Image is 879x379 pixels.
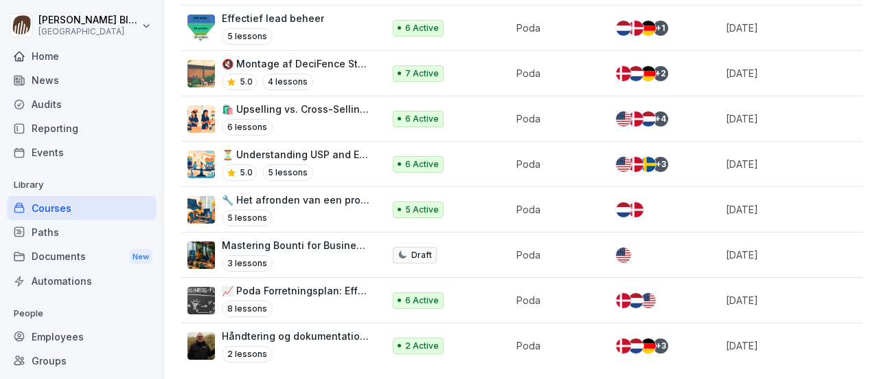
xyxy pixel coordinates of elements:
[516,111,593,126] p: Poda
[628,293,643,308] img: nl.svg
[222,11,324,25] p: Effectief lead beheer
[405,340,439,352] p: 2 Active
[641,293,656,308] img: us.svg
[726,248,866,262] p: [DATE]
[222,210,273,226] p: 5 lessons
[7,349,157,373] a: Groups
[222,329,369,343] p: Håndtering og dokumentation af reklamationer hos Poda Hegn
[222,346,273,362] p: 2 lessons
[222,28,273,45] p: 5 lessons
[726,202,866,217] p: [DATE]
[222,238,369,252] p: Mastering Bounti for Business Success
[616,111,631,127] img: us.svg
[628,21,643,36] img: dk.svg
[38,27,139,36] p: [GEOGRAPHIC_DATA]
[7,196,157,220] a: Courses
[187,332,215,360] img: uxym994ipj0t40gzzyaaynqf.png
[240,166,253,179] p: 5.0
[726,293,866,307] p: [DATE]
[7,174,157,196] p: Library
[187,151,215,178] img: ghfaes66icgjudemyzanc5gs.png
[641,111,656,127] img: nl.svg
[616,21,631,36] img: nl.svg
[616,66,631,81] img: dk.svg
[7,269,157,293] a: Automations
[628,66,643,81] img: nl.svg
[187,60,215,87] img: thgb2mx0bhcepjhojq3x82qb.png
[616,248,631,263] img: us.svg
[516,66,593,80] p: Poda
[7,116,157,140] a: Reporting
[726,66,866,80] p: [DATE]
[516,157,593,171] p: Poda
[187,14,215,42] img: ii4te864lx8a59yyzo957qwk.png
[240,76,253,88] p: 5.0
[628,338,643,354] img: nl.svg
[7,92,157,116] a: Audits
[222,283,369,298] p: 📈 Poda Forretningsplan: Effektiv Planlægning og Strategi med audiofil
[405,67,439,80] p: 7 Active
[653,21,668,36] div: + 1
[628,157,643,172] img: dk.svg
[262,74,313,90] p: 4 lessons
[38,14,139,26] p: [PERSON_NAME] Blaak
[222,193,369,207] p: 🔧 Het afronden van een project bij een klant
[7,244,157,270] a: DocumentsNew
[616,202,631,217] img: nl.svg
[222,119,273,136] p: 6 lessons
[405,113,439,125] p: 6 Active
[405,204,439,216] p: 5 Active
[7,68,157,92] a: News
[7,325,157,349] a: Employees
[641,66,656,81] img: de.svg
[653,66,668,81] div: + 2
[187,196,215,224] img: d7emgzj6kk9eqhpx81vf2kik.png
[187,241,215,269] img: df3r0a6984uatei5w829qbjn.png
[222,147,369,162] p: ⏳ Understanding USP and ESP in 5 Minutes
[653,338,668,354] div: + 3
[616,338,631,354] img: dk.svg
[641,157,656,172] img: se.svg
[641,338,656,354] img: de.svg
[7,303,157,325] p: People
[222,56,369,71] p: 🔇 Montage af DeciFence Støjhegn
[516,248,593,262] p: Poda
[187,105,215,133] img: g4gd9d39w4p3s4dr2i7gla5s.png
[726,21,866,35] p: [DATE]
[222,102,369,116] p: 🛍️ Upselling vs. Cross-Selling: A 5-Minute Guide
[7,244,157,270] div: Documents
[726,338,866,353] p: [DATE]
[262,164,313,181] p: 5 lessons
[516,338,593,353] p: Poda
[516,202,593,217] p: Poda
[222,301,273,317] p: 8 lessons
[405,22,439,34] p: 6 Active
[516,21,593,35] p: Poda
[628,111,643,127] img: dk.svg
[187,287,215,314] img: wy6jvvzx1dplnljbx559lfsf.png
[222,255,273,272] p: 3 lessons
[7,140,157,164] a: Events
[7,44,157,68] a: Home
[516,293,593,307] p: Poda
[641,21,656,36] img: de.svg
[628,202,643,217] img: dk.svg
[726,111,866,126] p: [DATE]
[129,249,152,265] div: New
[653,111,668,127] div: + 4
[411,249,432,261] p: Draft
[7,220,157,244] a: Paths
[726,157,866,171] p: [DATE]
[653,157,668,172] div: + 3
[405,294,439,307] p: 6 Active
